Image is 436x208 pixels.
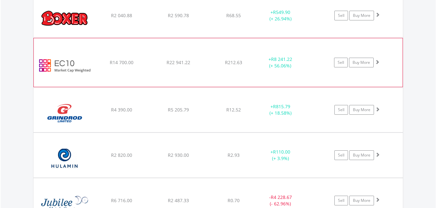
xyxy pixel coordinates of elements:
div: + (+ 26.94%) [256,9,305,22]
span: R0.70 [228,197,240,203]
a: Sell [334,11,348,20]
a: Sell [334,58,348,67]
a: Buy More [349,11,374,20]
a: Buy More [349,150,374,160]
span: R2.93 [228,152,240,158]
span: R12.52 [226,107,241,113]
span: R2 930.00 [168,152,189,158]
span: R14 700.00 [110,59,133,65]
span: R5 205.79 [168,107,189,113]
span: R8 241.22 [271,56,292,62]
div: + (+ 18.58%) [256,103,305,116]
span: R212.63 [225,59,242,65]
span: R4 228.67 [271,194,292,200]
img: EQU.ZA.GND.png [37,96,93,131]
span: R68.55 [226,12,241,18]
span: R22 941.22 [167,59,190,65]
img: EQU.ZA.HLM.png [37,141,93,176]
div: + (+ 56.06%) [256,56,305,69]
a: Buy More [349,196,374,205]
div: + (+ 3.9%) [256,149,305,162]
img: EC10.EC.EC10.png [37,46,93,85]
a: Buy More [349,105,374,115]
span: R2 820.00 [111,152,132,158]
a: Sell [334,105,348,115]
span: R2 590.78 [168,12,189,18]
span: R2 040.88 [111,12,132,18]
img: EQU.ZA.BOX.png [37,1,93,36]
span: R549.90 [273,9,290,15]
span: R815.79 [273,103,290,110]
a: Sell [334,196,348,205]
span: R4 390.00 [111,107,132,113]
span: R6 716.00 [111,197,132,203]
span: R2 487.33 [168,197,189,203]
div: - (- 62.96%) [256,194,305,207]
a: Sell [334,150,348,160]
a: Buy More [349,58,374,67]
span: R110.00 [273,149,290,155]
